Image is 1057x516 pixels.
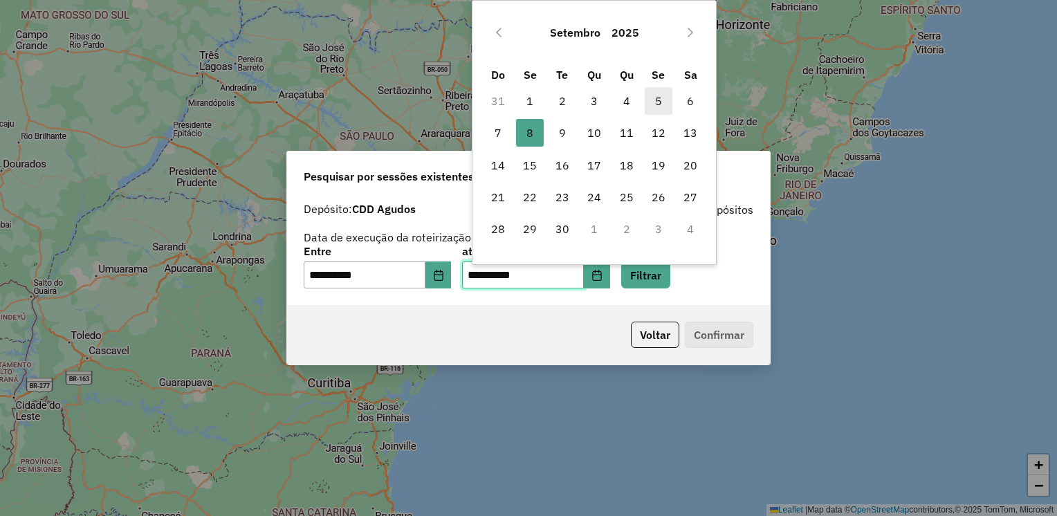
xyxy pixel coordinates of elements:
[584,261,610,289] button: Choose Date
[643,117,674,149] td: 12
[482,213,514,245] td: 28
[587,68,601,82] span: Qu
[462,243,609,259] label: até
[484,215,512,243] span: 28
[491,68,505,82] span: Do
[578,117,610,149] td: 10
[580,119,608,147] span: 10
[425,261,452,289] button: Choose Date
[514,149,546,181] td: 15
[578,181,610,213] td: 24
[643,149,674,181] td: 19
[631,322,679,348] button: Voltar
[352,202,416,216] strong: CDD Agudos
[514,85,546,117] td: 1
[544,16,606,49] button: Choose Month
[514,181,546,213] td: 22
[677,183,704,211] span: 27
[613,183,641,211] span: 25
[482,181,514,213] td: 21
[514,117,546,149] td: 8
[674,181,706,213] td: 27
[549,215,576,243] span: 30
[580,183,608,211] span: 24
[488,21,510,44] button: Previous Month
[556,68,568,82] span: Te
[578,149,610,181] td: 17
[549,151,576,179] span: 16
[613,119,641,147] span: 11
[677,151,704,179] span: 20
[304,168,474,185] span: Pesquisar por sessões existentes
[549,87,576,115] span: 2
[514,213,546,245] td: 29
[516,183,544,211] span: 22
[546,181,578,213] td: 23
[304,229,475,246] label: Data de execução da roteirização:
[484,151,512,179] span: 14
[546,213,578,245] td: 30
[484,183,512,211] span: 21
[516,215,544,243] span: 29
[677,87,704,115] span: 6
[674,149,706,181] td: 20
[643,85,674,117] td: 5
[621,262,670,288] button: Filtrar
[620,68,634,82] span: Qu
[645,119,672,147] span: 12
[516,151,544,179] span: 15
[684,68,697,82] span: Sa
[549,119,576,147] span: 9
[613,151,641,179] span: 18
[304,201,416,217] label: Depósito:
[610,149,642,181] td: 18
[643,213,674,245] td: 3
[482,149,514,181] td: 14
[580,151,608,179] span: 17
[674,117,706,149] td: 13
[546,85,578,117] td: 2
[549,183,576,211] span: 23
[578,213,610,245] td: 1
[610,117,642,149] td: 11
[645,183,672,211] span: 26
[677,119,704,147] span: 13
[484,119,512,147] span: 7
[674,85,706,117] td: 6
[643,181,674,213] td: 26
[606,16,645,49] button: Choose Year
[610,213,642,245] td: 2
[580,87,608,115] span: 3
[610,181,642,213] td: 25
[652,68,665,82] span: Se
[482,117,514,149] td: 7
[516,119,544,147] span: 8
[546,149,578,181] td: 16
[304,243,451,259] label: Entre
[516,87,544,115] span: 1
[524,68,537,82] span: Se
[679,21,701,44] button: Next Month
[610,85,642,117] td: 4
[674,213,706,245] td: 4
[645,151,672,179] span: 19
[613,87,641,115] span: 4
[645,87,672,115] span: 5
[546,117,578,149] td: 9
[482,85,514,117] td: 31
[578,85,610,117] td: 3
